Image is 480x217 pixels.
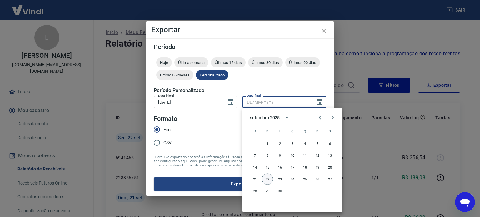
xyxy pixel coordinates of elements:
[211,60,246,65] span: Últimos 15 dias
[285,60,320,65] span: Últimos 90 dias
[324,150,336,161] button: 13
[312,150,323,161] button: 12
[163,126,173,133] span: Excel
[248,57,283,67] div: Últimos 30 dias
[312,162,323,173] button: 19
[287,150,298,161] button: 10
[326,111,339,124] button: Next month
[249,150,261,161] button: 7
[299,162,311,173] button: 18
[249,185,261,197] button: 28
[154,44,326,50] h5: Período
[242,96,311,108] input: DD/MM/YYYY
[324,138,336,149] button: 6
[154,177,326,190] button: Exportar
[156,57,172,67] div: Hoje
[156,70,193,80] div: Últimos 6 meses
[314,111,326,124] button: Previous month
[324,162,336,173] button: 20
[163,140,172,146] span: CSV
[299,125,311,137] span: quinta-feira
[312,125,323,137] span: sexta-feira
[312,138,323,149] button: 5
[249,174,261,185] button: 21
[249,162,261,173] button: 14
[262,138,273,149] button: 1
[287,162,298,173] button: 17
[282,112,292,123] button: calendar view is open, switch to year view
[274,150,286,161] button: 9
[312,174,323,185] button: 26
[211,57,246,67] div: Últimos 15 dias
[299,138,311,149] button: 4
[247,93,261,98] label: Data final
[274,185,286,197] button: 30
[455,192,475,212] iframe: Botão para abrir a janela de mensagens
[196,73,228,77] span: Personalizado
[156,73,193,77] span: Últimos 6 meses
[154,96,222,108] input: DD/MM/YYYY
[196,70,228,80] div: Personalizado
[154,114,177,123] legend: Formato
[287,174,298,185] button: 24
[249,125,261,137] span: domingo
[274,125,286,137] span: terça-feira
[274,162,286,173] button: 16
[274,138,286,149] button: 2
[299,150,311,161] button: 11
[156,60,172,65] span: Hoje
[224,96,237,108] button: Choose date, selected date is 19 de set de 2025
[287,138,298,149] button: 3
[262,162,273,173] button: 15
[174,57,208,67] div: Última semana
[324,125,336,137] span: sábado
[154,155,326,167] span: O arquivo exportado conterá as informações filtradas na tela anterior com exceção do período que ...
[151,26,329,33] h4: Exportar
[154,87,326,94] h5: Período Personalizado
[287,125,298,137] span: quarta-feira
[324,174,336,185] button: 27
[262,174,273,185] button: 22
[274,174,286,185] button: 23
[299,174,311,185] button: 25
[250,114,280,121] div: setembro 2025
[262,150,273,161] button: 8
[285,57,320,67] div: Últimos 90 dias
[262,185,273,197] button: 29
[248,60,283,65] span: Últimos 30 dias
[174,60,208,65] span: Última semana
[313,96,326,108] button: Choose date
[158,93,174,98] label: Data inicial
[316,23,331,38] button: close
[262,125,273,137] span: segunda-feira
